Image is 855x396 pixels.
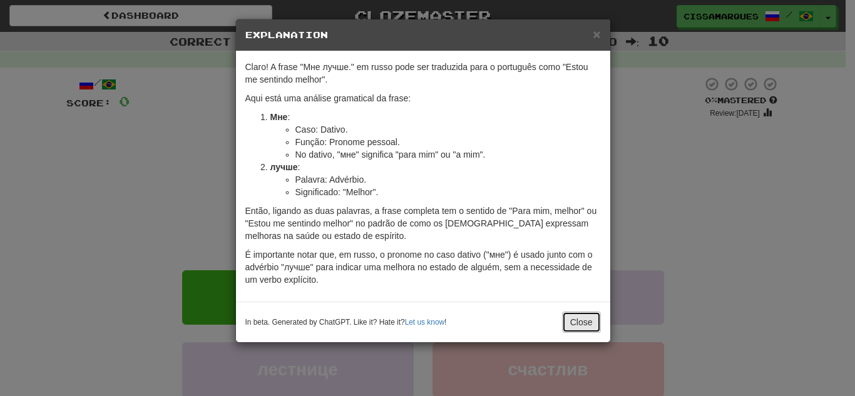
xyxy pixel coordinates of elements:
[245,61,601,86] p: Claro! A frase "Мне лучше." em russo pode ser traduzida para o português como "Estou me sentindo ...
[295,123,601,136] li: Caso: Dativo.
[245,92,601,104] p: Aqui está uma análise gramatical da frase:
[295,173,601,186] li: Palavra: Advérbio.
[270,112,288,122] strong: Мне
[593,27,600,41] span: ×
[245,248,601,286] p: É importante notar que, em russo, o pronome no caso dativo ("мне") é usado junto com o advérbio "...
[593,28,600,41] button: Close
[295,136,601,148] li: Função: Pronome pessoal.
[270,162,298,172] strong: лучше
[245,317,447,328] small: In beta. Generated by ChatGPT. Like it? Hate it? !
[245,29,601,41] h5: Explanation
[562,312,601,333] button: Close
[405,318,444,327] a: Let us know
[270,111,601,161] li: :
[245,205,601,242] p: Então, ligando as duas palavras, a frase completa tem o sentido de "Para mim, melhor" ou "Estou m...
[295,186,601,198] li: Significado: "Melhor".
[270,161,601,198] li: :
[295,148,601,161] li: No dativo, "мне" significa "para mim" ou "a mim".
